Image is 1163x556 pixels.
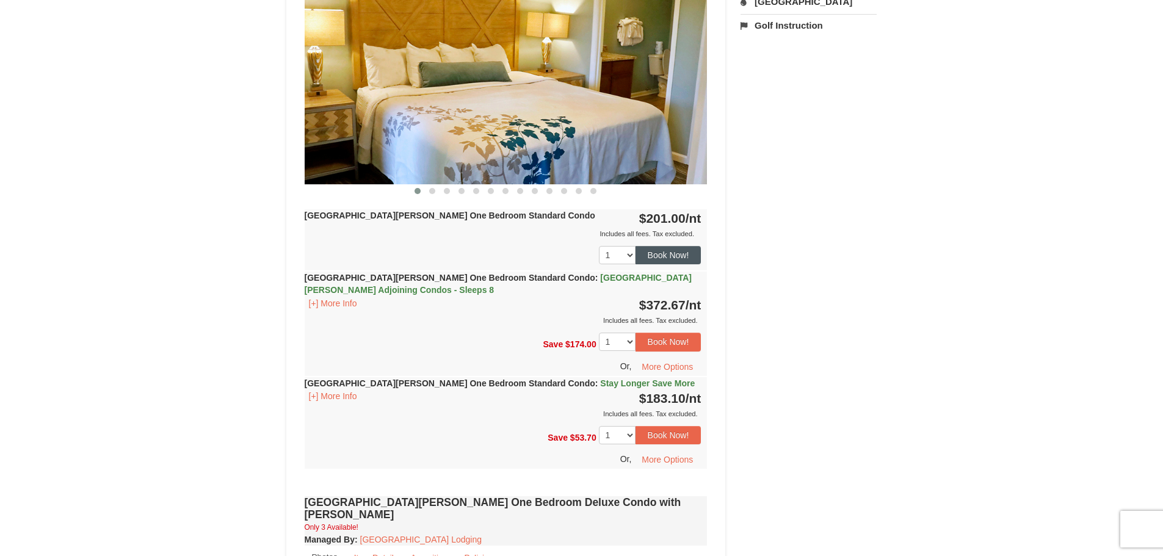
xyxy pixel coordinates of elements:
[570,432,596,442] span: $53.70
[305,211,595,220] strong: [GEOGRAPHIC_DATA][PERSON_NAME] One Bedroom Standard Condo
[305,523,358,532] small: Only 3 Available!
[639,391,686,405] span: $183.10
[639,298,686,312] span: $372.67
[305,496,708,521] h4: [GEOGRAPHIC_DATA][PERSON_NAME] One Bedroom Deluxe Condo with [PERSON_NAME]
[636,246,701,264] button: Book Now!
[305,389,361,403] button: [+] More Info
[634,450,701,469] button: More Options
[600,378,695,388] span: Stay Longer Save More
[305,378,695,388] strong: [GEOGRAPHIC_DATA][PERSON_NAME] One Bedroom Standard Condo
[305,314,701,327] div: Includes all fees. Tax excluded.
[636,426,701,444] button: Book Now!
[636,333,701,351] button: Book Now!
[565,339,596,349] span: $174.00
[620,454,632,464] span: Or,
[686,211,701,225] span: /nt
[639,211,701,225] strong: $201.00
[620,361,632,370] span: Or,
[686,298,701,312] span: /nt
[305,535,358,544] strong: :
[548,432,568,442] span: Save
[686,391,701,405] span: /nt
[634,358,701,376] button: More Options
[305,408,701,420] div: Includes all fees. Tax excluded.
[595,378,598,388] span: :
[360,535,482,544] a: [GEOGRAPHIC_DATA] Lodging
[305,535,355,544] span: Managed By
[741,14,877,37] a: Golf Instruction
[305,273,692,295] strong: [GEOGRAPHIC_DATA][PERSON_NAME] One Bedroom Standard Condo
[305,228,701,240] div: Includes all fees. Tax excluded.
[543,339,563,349] span: Save
[305,297,361,310] button: [+] More Info
[595,273,598,283] span: :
